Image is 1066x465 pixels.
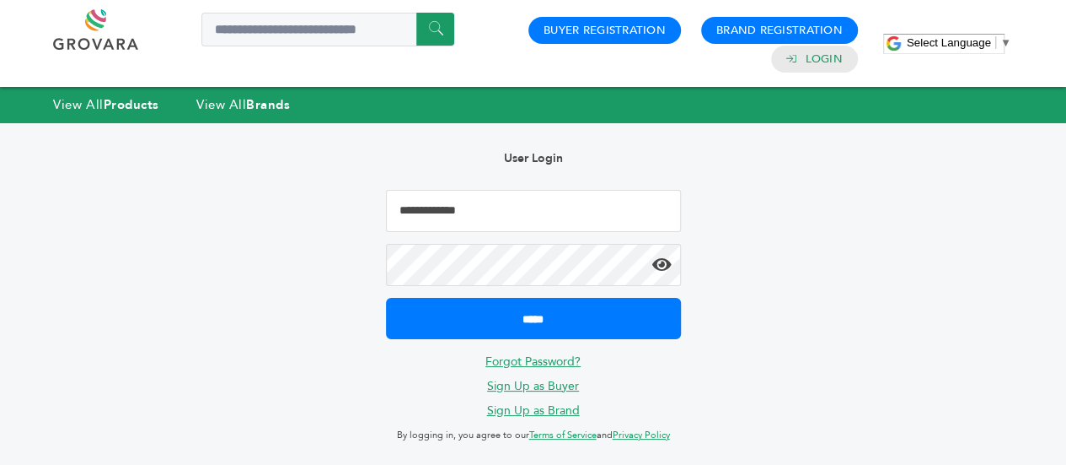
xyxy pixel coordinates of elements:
a: Sign Up as Brand [487,403,580,419]
a: Privacy Policy [613,429,670,441]
input: Password [386,244,681,286]
a: Terms of Service [529,429,597,441]
a: Forgot Password? [485,354,581,370]
a: Brand Registration [716,23,843,38]
b: User Login [504,150,563,166]
a: View AllProducts [53,96,159,113]
a: View AllBrands [196,96,291,113]
a: Buyer Registration [544,23,666,38]
input: Search a product or brand... [201,13,454,46]
span: Select Language [907,36,991,49]
strong: Products [104,96,159,113]
strong: Brands [246,96,290,113]
span: ​ [995,36,996,49]
a: Login [805,51,842,67]
input: Email Address [386,190,681,232]
span: ▼ [1000,36,1011,49]
a: Select Language​ [907,36,1011,49]
p: By logging in, you agree to our and [386,425,681,446]
a: Sign Up as Buyer [487,378,579,394]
